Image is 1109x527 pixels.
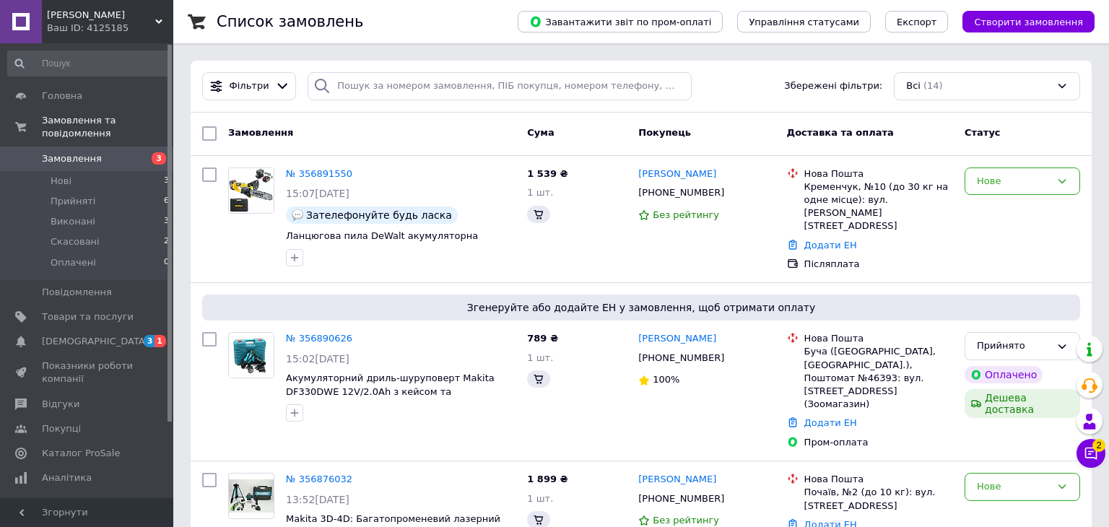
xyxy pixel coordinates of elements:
[42,286,112,299] span: Повідомлення
[977,479,1051,495] div: Нове
[155,335,166,347] span: 1
[286,188,349,199] span: 15:07[DATE]
[804,486,953,512] div: Почаїв, №2 (до 10 кг): вул. [STREET_ADDRESS]
[144,335,155,347] span: 3
[965,127,1001,138] span: Статус
[42,447,120,460] span: Каталог ProSale
[286,333,352,344] a: № 356890626
[527,168,567,179] span: 1 539 ₴
[51,235,100,248] span: Скасовані
[527,187,553,198] span: 1 шт.
[923,80,943,91] span: (14)
[885,11,949,32] button: Експорт
[749,17,859,27] span: Управління статусами
[229,168,274,213] img: Фото товару
[228,332,274,378] a: Фото товару
[164,215,169,228] span: 3
[164,195,169,208] span: 6
[527,352,553,363] span: 1 шт.
[804,258,953,271] div: Післяплата
[804,473,953,486] div: Нова Пошта
[638,167,716,181] a: [PERSON_NAME]
[897,17,937,27] span: Експорт
[51,256,96,269] span: Оплачені
[42,310,134,323] span: Товари та послуги
[47,22,173,35] div: Ваш ID: 4125185
[292,209,303,221] img: :speech_balloon:
[42,398,79,411] span: Відгуки
[804,436,953,449] div: Пром-оплата
[51,195,95,208] span: Прийняті
[527,493,553,504] span: 1 шт.
[42,422,81,435] span: Покупці
[229,479,274,513] img: Фото товару
[804,167,953,180] div: Нова Пошта
[653,374,679,385] span: 100%
[286,494,349,505] span: 13:52[DATE]
[948,16,1095,27] a: Створити замовлення
[518,11,723,32] button: Завантажити звіт по пром-оплаті
[286,474,352,484] a: № 356876032
[635,349,727,367] div: [PHONE_NUMBER]
[784,79,882,93] span: Збережені фільтри:
[638,473,716,487] a: [PERSON_NAME]
[527,333,558,344] span: 789 ₴
[230,79,269,93] span: Фільтри
[653,515,719,526] span: Без рейтингу
[962,11,1095,32] button: Створити замовлення
[42,152,102,165] span: Замовлення
[228,167,274,214] a: Фото товару
[804,180,953,233] div: Кременчук, №10 (до 30 кг на одне місце): вул. [PERSON_NAME][STREET_ADDRESS]
[804,417,857,428] a: Додати ЕН
[638,332,716,346] a: [PERSON_NAME]
[974,17,1083,27] span: Створити замовлення
[977,174,1051,189] div: Нове
[804,332,953,345] div: Нова Пошта
[42,360,134,386] span: Показники роботи компанії
[7,51,170,77] input: Пошук
[527,474,567,484] span: 1 899 ₴
[804,345,953,411] div: Буча ([GEOGRAPHIC_DATA], [GEOGRAPHIC_DATA].), Поштомат №46393: вул. [STREET_ADDRESS] (Зоомагазин)
[286,373,495,410] a: Акумуляторний дриль-шуруповерт Makita DF330DWE 12V/2.0Ah з кейсом та аксесуарами
[965,389,1080,418] div: Дешева доставка
[229,333,274,378] img: Фото товару
[306,209,452,221] span: Зателефонуйте будь ласка
[906,79,921,93] span: Всі
[228,473,274,519] a: Фото товару
[42,471,92,484] span: Аналітика
[164,235,169,248] span: 2
[529,15,711,28] span: Завантажити звіт по пром-оплаті
[208,300,1074,315] span: Згенеруйте або додайте ЕН у замовлення, щоб отримати оплату
[804,240,857,251] a: Додати ЕН
[787,127,894,138] span: Доставка та оплата
[42,496,134,522] span: Гаманець компанії
[1092,439,1105,452] span: 2
[42,335,149,348] span: [DEMOGRAPHIC_DATA]
[164,256,169,269] span: 0
[42,114,173,140] span: Замовлення та повідомлення
[47,9,155,22] span: Світ Техніки
[965,366,1043,383] div: Оплачено
[308,72,692,100] input: Пошук за номером замовлення, ПІБ покупця, номером телефону, Email, номером накладної
[737,11,871,32] button: Управління статусами
[217,13,363,30] h1: Список замовлень
[286,353,349,365] span: 15:02[DATE]
[635,489,727,508] div: [PHONE_NUMBER]
[286,230,478,241] a: Ланцюгова пила DeWalt акумуляторна
[51,175,71,188] span: Нові
[51,215,95,228] span: Виконані
[286,168,352,179] a: № 356891550
[42,90,82,103] span: Головна
[164,175,169,188] span: 3
[635,183,727,202] div: [PHONE_NUMBER]
[638,127,691,138] span: Покупець
[1077,439,1105,468] button: Чат з покупцем2
[653,209,719,220] span: Без рейтингу
[527,127,554,138] span: Cума
[977,339,1051,354] div: Прийнято
[152,152,166,165] span: 3
[228,127,293,138] span: Замовлення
